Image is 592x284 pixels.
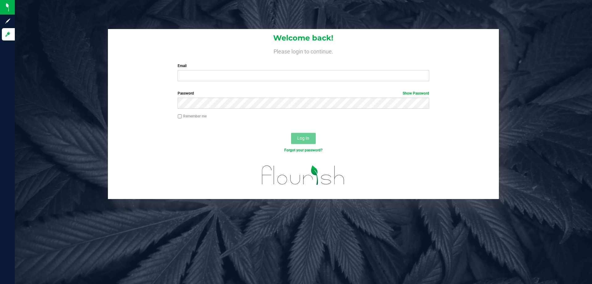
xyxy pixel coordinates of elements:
[254,159,352,191] img: flourish_logo.svg
[178,63,429,69] label: Email
[178,114,182,119] input: Remember me
[284,148,323,152] a: Forgot your password?
[178,91,194,95] span: Password
[178,113,207,119] label: Remember me
[403,91,429,95] a: Show Password
[108,34,499,42] h1: Welcome back!
[297,136,309,141] span: Log In
[108,47,499,54] h4: Please login to continue.
[291,133,316,144] button: Log In
[5,31,11,37] inline-svg: Log in
[5,18,11,24] inline-svg: Sign up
